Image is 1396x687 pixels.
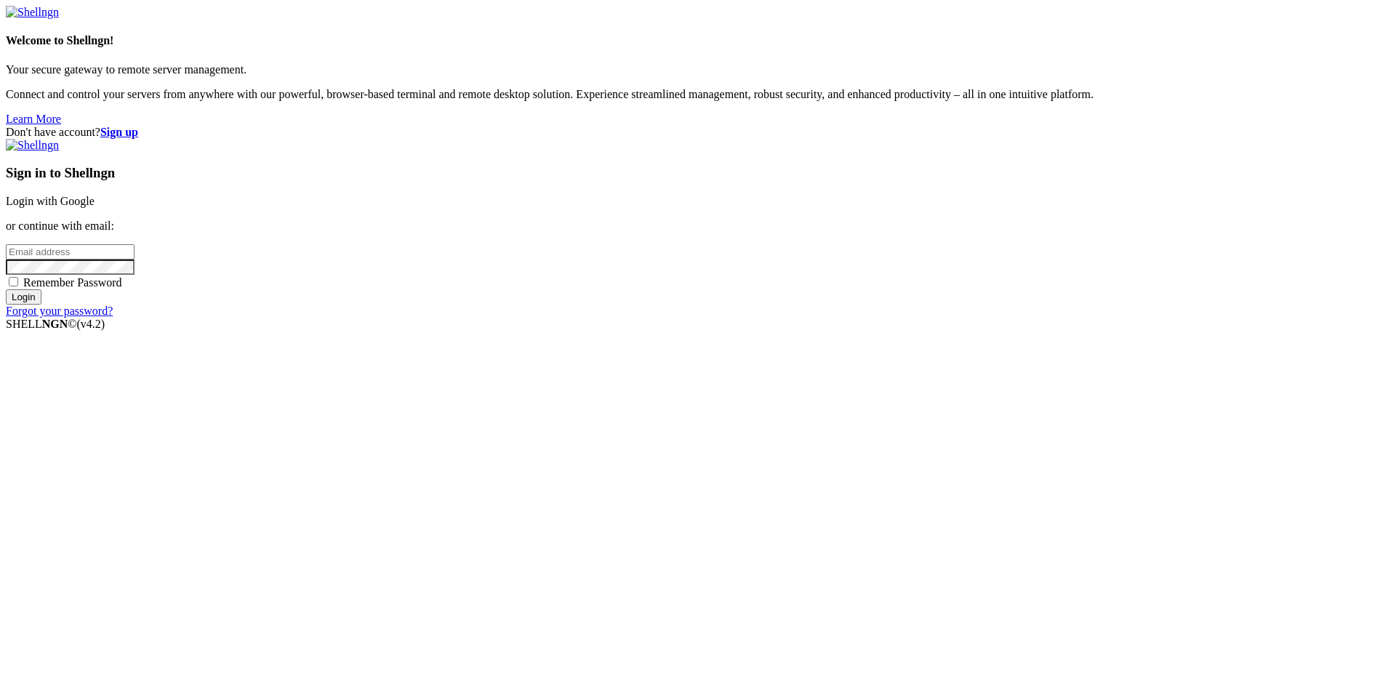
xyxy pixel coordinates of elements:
p: or continue with email: [6,220,1390,233]
span: Remember Password [23,276,122,289]
input: Remember Password [9,277,18,286]
h4: Welcome to Shellngn! [6,34,1390,47]
input: Email address [6,244,135,260]
p: Connect and control your servers from anywhere with our powerful, browser-based terminal and remo... [6,88,1390,101]
span: 4.2.0 [77,318,105,330]
a: Sign up [100,126,138,138]
h3: Sign in to Shellngn [6,165,1390,181]
div: Don't have account? [6,126,1390,139]
span: SHELL © [6,318,105,330]
img: Shellngn [6,6,59,19]
img: Shellngn [6,139,59,152]
a: Login with Google [6,195,95,207]
input: Login [6,289,41,305]
p: Your secure gateway to remote server management. [6,63,1390,76]
a: Learn More [6,113,61,125]
a: Forgot your password? [6,305,113,317]
b: NGN [42,318,68,330]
